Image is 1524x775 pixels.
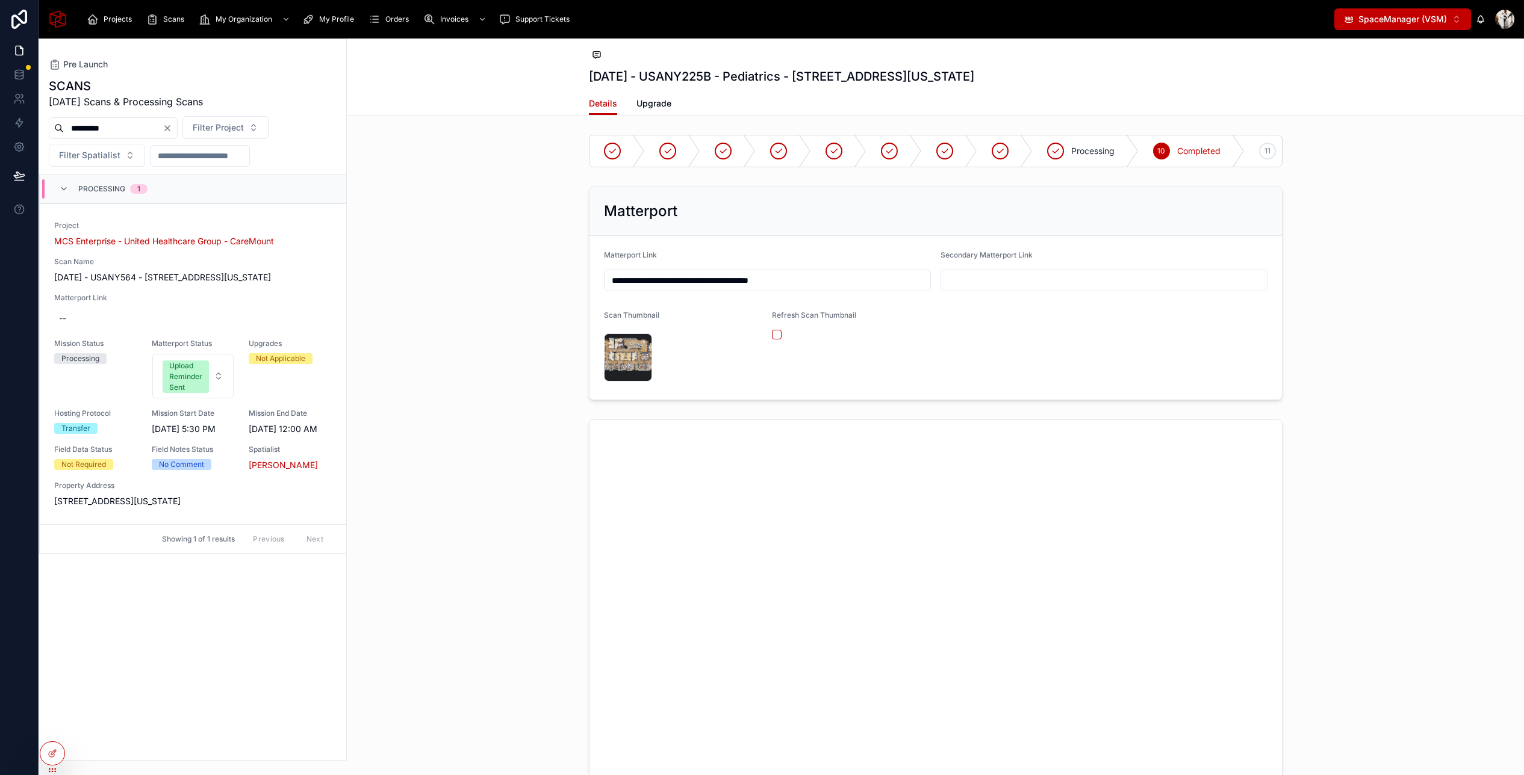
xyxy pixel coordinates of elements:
div: Processing [61,353,99,364]
span: [STREET_ADDRESS][US_STATE] [54,495,332,507]
span: [DATE] 5:30 PM [152,423,235,435]
a: Invoices [420,8,493,30]
span: Mission Status [54,339,137,348]
div: Transfer [61,423,90,434]
span: My Organization [216,14,272,24]
a: My Profile [299,8,362,30]
span: Details [589,97,617,110]
span: My Profile [319,14,354,24]
span: [DATE] 12:00 AM [249,423,332,435]
img: App logo [48,10,67,29]
span: Projects [104,14,132,24]
a: Orders [365,8,417,30]
button: Select Button [1334,8,1471,30]
span: Processing [1071,145,1115,157]
div: 1 [137,184,140,194]
span: Matterport Status [152,339,235,348]
span: Orders [385,14,409,24]
a: Projects [83,8,140,30]
button: Clear [163,123,177,133]
h1: [DATE] - USANY225B - Pediatrics - [STREET_ADDRESS][US_STATE] [589,68,974,85]
span: Upgrade [636,97,671,110]
a: Pre Launch [49,58,108,70]
a: [PERSON_NAME] [249,459,318,471]
div: Upload Reminder Sent [169,360,202,393]
span: Hosting Protocol [54,409,137,418]
span: Pre Launch [63,58,108,70]
a: Details [589,93,617,116]
span: 10 [1157,146,1165,156]
span: 11 [1264,146,1271,156]
h2: Matterport [604,202,677,221]
span: Completed [1177,145,1221,157]
span: Support Tickets [515,14,570,24]
span: Spatialist [249,445,332,454]
button: Select Button [152,354,234,398]
span: Field Data Status [54,445,137,454]
a: Support Tickets [495,8,578,30]
span: SpaceManager (VSM) [1358,13,1447,25]
a: ProjectMCS Enterprise - United Healthcare Group - CareMountScan Name[DATE] - USANY564 - [STREET_A... [40,203,346,524]
span: Scans [163,14,184,24]
span: Processing [78,184,125,194]
span: Project [54,221,332,230]
h1: SCANS [49,78,203,94]
span: Field Notes Status [152,445,235,454]
span: Filter Project [193,122,244,134]
span: Filter Spatialist [59,149,120,161]
span: Secondary Matterport Link [941,250,1033,259]
a: Upgrade [636,93,671,117]
a: My Organization [195,8,296,30]
div: scrollable content [77,6,1334,32]
span: Upgrades [249,339,332,348]
span: Invoices [440,14,468,24]
div: Not Required [61,459,106,470]
span: Mission End Date [249,409,332,418]
span: Showing 1 of 1 results [162,534,235,544]
span: [DATE] Scans & Processing Scans [49,94,203,109]
span: Scan Thumbnail [604,310,659,320]
span: [DATE] - USANY564 - [STREET_ADDRESS][US_STATE] [54,271,332,283]
div: No Comment [159,459,204,470]
a: MCS Enterprise - United Healthcare Group - CareMount [54,235,274,247]
span: Matterport Link [54,293,332,303]
div: -- [59,312,66,324]
span: Mission Start Date [152,409,235,418]
span: Matterport Link [604,250,657,259]
button: Select Button [49,144,145,167]
div: Not Applicable [256,353,305,364]
span: Property Address [54,481,332,490]
a: Scans [143,8,193,30]
span: Refresh Scan Thumbnail [772,310,856,320]
button: Select Button [182,116,269,139]
span: Scan Name [54,257,332,267]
